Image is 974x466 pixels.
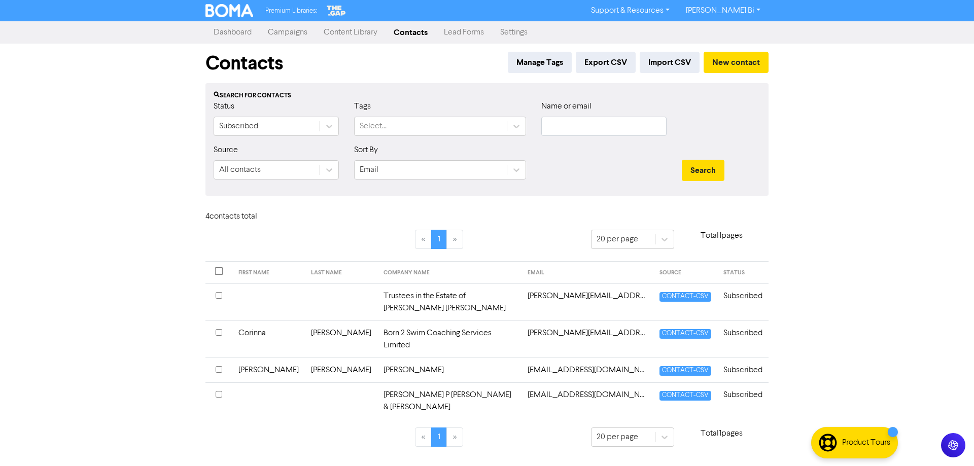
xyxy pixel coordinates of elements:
[717,357,769,382] td: Subscribed
[659,366,711,376] span: CONTACT-CSV
[219,120,258,132] div: Subscribed
[597,431,638,443] div: 20 per page
[508,52,572,73] button: Manage Tags
[521,382,653,419] td: peterkuang396@hotmail.com
[305,357,377,382] td: [PERSON_NAME]
[653,262,717,284] th: SOURCE
[583,3,678,19] a: Support & Resources
[205,4,253,17] img: BOMA Logo
[325,4,347,17] img: The Gap
[305,320,377,357] td: [PERSON_NAME]
[214,144,238,156] label: Source
[521,262,653,284] th: EMAIL
[923,417,974,466] iframe: Chat Widget
[436,22,492,43] a: Lead Forms
[205,52,283,75] h1: Contacts
[659,329,711,339] span: CONTACT-CSV
[377,382,521,419] td: [PERSON_NAME] P [PERSON_NAME] & [PERSON_NAME]
[305,262,377,284] th: LAST NAME
[354,100,371,113] label: Tags
[260,22,316,43] a: Campaigns
[521,320,653,357] td: peter.burgon@born2swim.co.nz
[205,212,287,222] h6: 4 contact s total
[377,262,521,284] th: COMPANY NAME
[205,22,260,43] a: Dashboard
[659,391,711,401] span: CONTACT-CSV
[354,144,378,156] label: Sort By
[316,22,386,43] a: Content Library
[386,22,436,43] a: Contacts
[597,233,638,245] div: 20 per page
[214,91,760,100] div: Search for contacts
[521,283,653,320] td: kim.chan@icloud.com
[576,52,636,73] button: Export CSV
[360,164,378,176] div: Email
[717,382,769,419] td: Subscribed
[492,22,536,43] a: Settings
[377,357,521,382] td: [PERSON_NAME]
[659,292,711,302] span: CONTACT-CSV
[717,283,769,320] td: Subscribed
[674,230,769,242] p: Total 1 pages
[717,320,769,357] td: Subscribed
[640,52,700,73] button: Import CSV
[704,52,769,73] button: New contact
[360,120,387,132] div: Select...
[682,160,724,181] button: Search
[377,320,521,357] td: Born 2 Swim Coaching Services Limited
[678,3,769,19] a: [PERSON_NAME] Bi
[377,283,521,320] td: Trustees in the Estate of [PERSON_NAME] [PERSON_NAME]
[717,262,769,284] th: STATUS
[232,262,305,284] th: FIRST NAME
[431,427,447,447] a: Page 1 is your current page
[214,100,234,113] label: Status
[541,100,592,113] label: Name or email
[265,8,317,14] span: Premium Libraries:
[232,357,305,382] td: [PERSON_NAME]
[521,357,653,382] td: peterdoody@gmail.com
[431,230,447,249] a: Page 1 is your current page
[674,427,769,440] p: Total 1 pages
[232,320,305,357] td: Corinna
[219,164,261,176] div: All contacts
